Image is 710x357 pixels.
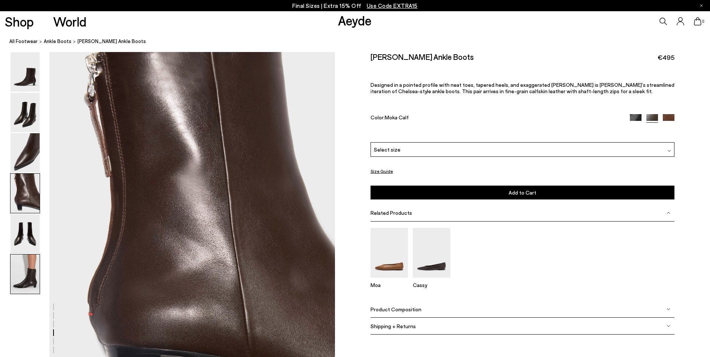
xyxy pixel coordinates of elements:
img: svg%3E [667,307,670,311]
img: svg%3E [667,149,671,153]
span: Related Products [371,210,412,216]
a: Ankle Boots [44,37,71,45]
button: Size Guide [371,167,393,176]
a: Cassy Pointed-Toe Flats Cassy [413,272,450,288]
img: svg%3E [667,324,670,328]
p: Final Sizes | Extra 15% Off [292,1,418,10]
span: Select size [374,146,400,153]
span: [PERSON_NAME] Ankle Boots [77,37,146,45]
img: Harriet Pointed Ankle Boots - Image 4 [10,174,40,213]
img: Harriet Pointed Ankle Boots - Image 5 [10,214,40,253]
div: Color: [371,114,620,123]
a: Aeyde [338,12,372,28]
span: Ankle Boots [44,38,71,44]
img: Harriet Pointed Ankle Boots - Image 3 [10,133,40,173]
a: 0 [694,17,701,25]
span: €495 [658,53,674,62]
img: svg%3E [667,211,670,214]
img: Moa Pointed-Toe Flats [371,228,408,278]
span: Navigate to /collections/ss25-final-sizes [367,2,418,9]
nav: breadcrumb [9,31,710,52]
span: 0 [701,19,705,24]
a: Moa Pointed-Toe Flats Moa [371,272,408,288]
a: World [53,15,86,28]
h2: [PERSON_NAME] Ankle Boots [371,52,474,61]
a: All Footwear [9,37,38,45]
p: Designed in a pointed profile with neat toes, tapered heels, and exaggerated [PERSON_NAME] is [PE... [371,82,675,94]
img: Harriet Pointed Ankle Boots - Image 1 [10,52,40,92]
span: Moka Calf [385,114,409,120]
a: Shop [5,15,34,28]
p: Cassy [413,282,450,288]
img: Harriet Pointed Ankle Boots - Image 2 [10,93,40,132]
img: Harriet Pointed Ankle Boots - Image 6 [10,254,40,294]
button: Add to Cart [371,186,675,199]
span: Shipping + Returns [371,323,416,329]
img: Cassy Pointed-Toe Flats [413,228,450,278]
p: Moa [371,282,408,288]
span: Add to Cart [509,189,536,196]
span: Product Composition [371,306,421,312]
